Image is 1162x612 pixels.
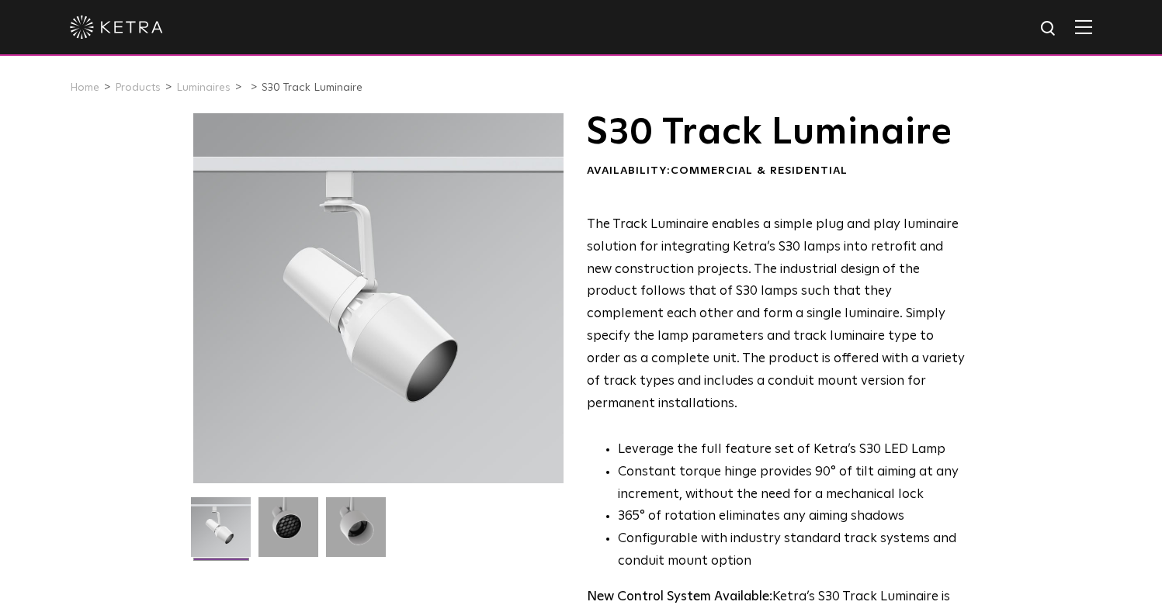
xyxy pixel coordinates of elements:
a: Products [115,82,161,93]
img: Hamburger%20Nav.svg [1075,19,1092,34]
li: Leverage the full feature set of Ketra’s S30 LED Lamp [618,439,965,462]
li: 365° of rotation eliminates any aiming shadows [618,506,965,528]
img: 3b1b0dc7630e9da69e6b [258,497,318,569]
span: Commercial & Residential [671,165,848,176]
span: The Track Luminaire enables a simple plug and play luminaire solution for integrating Ketra’s S30... [587,218,965,410]
a: S30 Track Luminaire [262,82,362,93]
img: S30-Track-Luminaire-2021-Web-Square [191,497,251,569]
a: Luminaires [176,82,231,93]
img: ketra-logo-2019-white [70,16,163,39]
li: Constant torque hinge provides 90° of tilt aiming at any increment, without the need for a mechan... [618,462,965,507]
a: Home [70,82,99,93]
li: Configurable with industry standard track systems and conduit mount option [618,528,965,573]
strong: New Control System Available: [587,590,772,603]
div: Availability: [587,164,965,179]
img: search icon [1039,19,1059,39]
h1: S30 Track Luminaire [587,113,965,152]
img: 9e3d97bd0cf938513d6e [326,497,386,569]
